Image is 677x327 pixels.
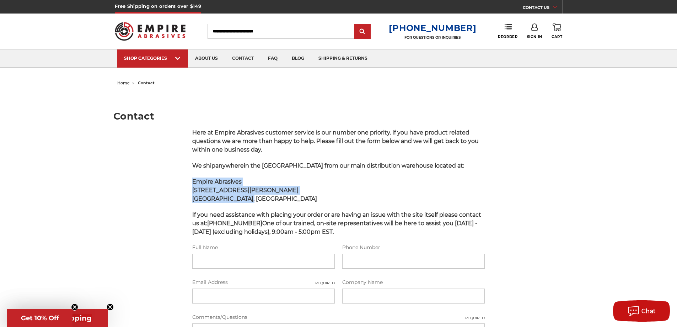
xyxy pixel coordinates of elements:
[7,309,72,327] div: Get 10% OffClose teaser
[188,49,225,68] a: about us
[225,49,261,68] a: contact
[107,304,114,311] button: Close teaser
[192,187,317,202] strong: [STREET_ADDRESS][PERSON_NAME] [GEOGRAPHIC_DATA], [GEOGRAPHIC_DATA]
[192,129,479,153] span: Here at Empire Abrasives customer service is our number one priority. If you have product related...
[117,80,130,85] a: home
[7,309,108,327] div: Get Free ShippingClose teaser
[71,304,78,311] button: Close teaser
[342,279,485,286] label: Company Name
[192,313,485,321] label: Comments/Questions
[207,220,262,227] strong: [PHONE_NUMBER]
[124,56,181,61] div: SHOP CATEGORIES
[192,162,464,169] span: We ship in the [GEOGRAPHIC_DATA] from our main distribution warehouse located at:
[192,211,481,235] span: If you need assistance with placing your order or are having an issue with the site itself please...
[552,35,562,39] span: Cart
[192,178,242,185] span: Empire Abrasives
[465,315,485,321] small: Required
[315,280,335,286] small: Required
[261,49,285,68] a: faq
[389,23,476,33] a: [PHONE_NUMBER]
[113,111,564,121] h1: Contact
[355,25,370,39] input: Submit
[552,23,562,39] a: Cart
[527,35,542,39] span: Sign In
[389,35,476,40] p: FOR QUESTIONS OR INQUIRIES
[138,80,155,85] span: contact
[311,49,375,68] a: shipping & returns
[523,4,562,14] a: CONTACT US
[285,49,311,68] a: blog
[641,308,656,315] span: Chat
[613,300,670,322] button: Chat
[192,279,335,286] label: Email Address
[498,35,517,39] span: Reorder
[215,162,244,169] span: anywhere
[342,244,485,251] label: Phone Number
[192,244,335,251] label: Full Name
[115,17,186,45] img: Empire Abrasives
[21,314,59,322] span: Get 10% Off
[498,23,517,39] a: Reorder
